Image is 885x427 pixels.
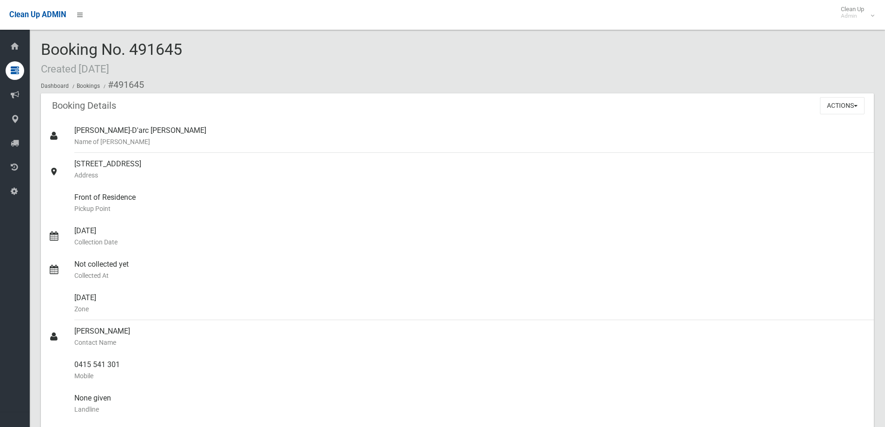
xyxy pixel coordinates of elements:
div: Not collected yet [74,253,866,287]
div: [PERSON_NAME]-D'arc [PERSON_NAME] [74,119,866,153]
small: Landline [74,404,866,415]
div: [DATE] [74,287,866,320]
small: Admin [841,13,864,20]
small: Collection Date [74,236,866,248]
div: [DATE] [74,220,866,253]
small: Created [DATE] [41,63,109,75]
a: Bookings [77,83,100,89]
small: Zone [74,303,866,315]
a: Dashboard [41,83,69,89]
small: Address [74,170,866,181]
span: Clean Up ADMIN [9,10,66,19]
span: Booking No. 491645 [41,40,182,76]
small: Contact Name [74,337,866,348]
small: Name of [PERSON_NAME] [74,136,866,147]
span: Clean Up [836,6,873,20]
div: [PERSON_NAME] [74,320,866,354]
div: None given [74,387,866,420]
header: Booking Details [41,97,127,115]
div: 0415 541 301 [74,354,866,387]
small: Mobile [74,370,866,381]
small: Pickup Point [74,203,866,214]
button: Actions [820,97,865,114]
li: #491645 [101,76,144,93]
div: Front of Residence [74,186,866,220]
small: Collected At [74,270,866,281]
div: [STREET_ADDRESS] [74,153,866,186]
